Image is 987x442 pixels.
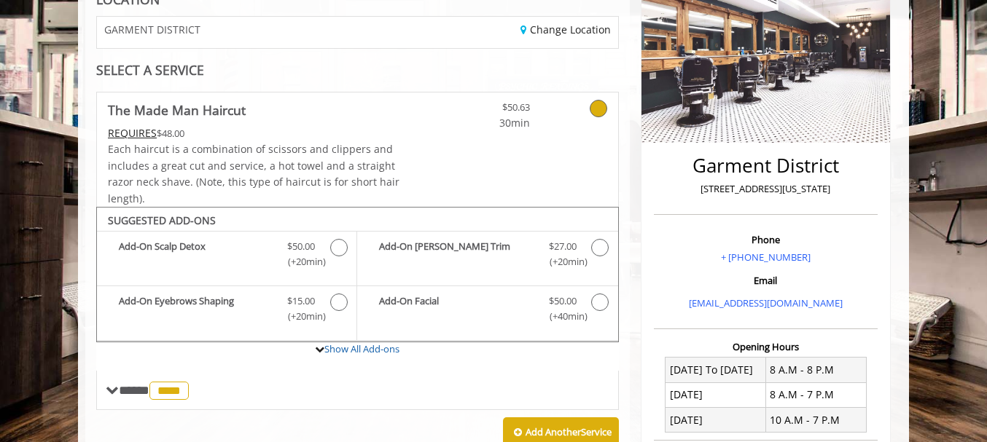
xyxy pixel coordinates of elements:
span: $27.00 [549,239,577,254]
span: (+20min ) [280,309,323,324]
b: Add-On [PERSON_NAME] Trim [379,239,534,269]
h3: Email [658,275,874,285]
span: $50.00 [287,239,315,254]
span: (+40min ) [541,309,584,324]
a: $50.63 [444,92,530,131]
label: Add-On Facial [364,293,610,328]
div: SELECT A SERVICE [96,63,619,77]
td: 8 A.M - 8 P.M [765,358,866,382]
td: 8 A.M - 7 P.M [765,382,866,407]
h3: Phone [658,234,874,245]
span: Each haircut is a combination of scissors and clippers and includes a great cut and service, a ho... [108,142,399,205]
a: + [PHONE_NUMBER] [721,250,811,264]
b: Add-On Scalp Detox [119,239,273,269]
b: Add-On Eyebrows Shaping [119,293,273,324]
td: [DATE] [666,408,766,433]
b: SUGGESTED ADD-ONS [108,213,216,227]
span: GARMENT DISTRICT [104,24,200,35]
label: Add-On Scalp Detox [104,239,349,273]
b: Add Another Service [526,425,612,438]
a: Change Location [520,23,611,36]
div: The Made Man Haircut Add-onS [96,207,619,342]
span: (+20min ) [541,254,584,269]
td: [DATE] To [DATE] [666,358,766,382]
label: Add-On Eyebrows Shaping [104,293,349,328]
b: Add-On Facial [379,293,534,324]
b: The Made Man Haircut [108,100,246,120]
td: [DATE] [666,382,766,407]
div: $48.00 [108,125,401,141]
label: Add-On Beard Trim [364,239,610,273]
span: $15.00 [287,293,315,309]
td: 10 A.M - 7 P.M [765,408,866,433]
h2: Garment District [658,155,874,176]
a: Show All Add-ons [324,342,399,355]
span: This service needs some Advance to be paid before we block your appointment [108,126,157,140]
h3: Opening Hours [654,342,878,352]
a: [EMAIL_ADDRESS][DOMAIN_NAME] [689,296,843,309]
span: (+20min ) [280,254,323,269]
p: [STREET_ADDRESS][US_STATE] [658,181,874,197]
span: 30min [444,115,530,131]
span: $50.00 [549,293,577,309]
